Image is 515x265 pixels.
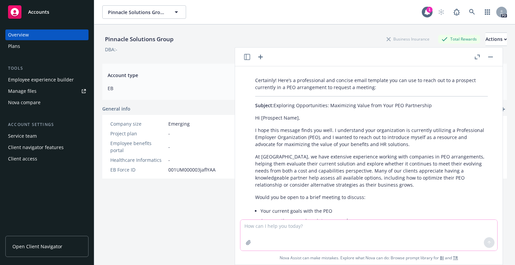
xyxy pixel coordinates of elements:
[255,127,488,148] p: I hope this message finds you well. I understand your organization is currently utilizing a Profe...
[255,153,488,188] p: At [GEOGRAPHIC_DATA], we have extensive experience working with companies in PEO arrangements, he...
[8,86,37,96] div: Manage files
[102,35,176,44] div: Pinnacle Solutions Group
[8,131,37,141] div: Service team
[8,29,29,40] div: Overview
[261,216,488,225] li: Any questions or pain points you may have
[255,77,488,91] p: Certainly! Here’s a professional and concise email template you can use to reach out to a prospec...
[102,105,130,112] span: General info
[261,206,488,216] li: Your current goals with the PEO
[5,29,89,40] a: Overview
[108,85,296,92] span: EB
[5,86,89,96] a: Manage files
[485,33,507,46] div: Actions
[383,35,433,43] div: Business Insurance
[5,65,89,72] div: Tools
[5,131,89,141] a: Service team
[485,32,507,46] button: Actions
[110,156,166,163] div: Healthcare Informatics
[168,156,170,163] span: -
[168,130,170,137] span: -
[5,3,89,21] a: Accounts
[5,142,89,153] a: Client navigator features
[5,74,89,85] a: Employee experience builder
[499,105,507,113] a: add
[8,41,20,52] div: Plans
[8,142,64,153] div: Client navigator features
[8,153,37,164] div: Client access
[465,5,479,19] a: Search
[440,255,444,261] a: BI
[168,120,190,127] span: Emerging
[5,41,89,52] a: Plans
[255,114,488,121] p: Hi [Prospect Name],
[105,46,117,53] div: DBA: -
[108,72,296,79] span: Account type
[168,143,170,150] span: -
[12,243,62,250] span: Open Client Navigator
[426,7,433,13] div: 1
[435,5,448,19] a: Start snowing
[5,121,89,128] div: Account settings
[110,166,166,173] div: EB Force ID
[450,5,463,19] a: Report a Bug
[5,97,89,108] a: Nova compare
[8,97,41,108] div: Nova compare
[168,166,216,173] span: 001UM000003jaflYAA
[280,251,458,265] span: Nova Assist can make mistakes. Explore what Nova can do: Browse prompt library for and
[481,5,494,19] a: Switch app
[255,102,274,109] span: Subject:
[255,194,488,201] p: Would you be open to a brief meeting to discuss:
[438,35,480,43] div: Total Rewards
[102,5,186,19] button: Pinnacle Solutions Group
[28,9,49,15] span: Accounts
[110,140,166,154] div: Employee benefits portal
[453,255,458,261] a: TR
[108,9,166,16] span: Pinnacle Solutions Group
[110,130,166,137] div: Project plan
[255,102,488,109] p: Exploring Opportunities: Maximizing Value from Your PEO Partnership
[8,74,74,85] div: Employee experience builder
[5,153,89,164] a: Client access
[110,120,166,127] div: Company size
